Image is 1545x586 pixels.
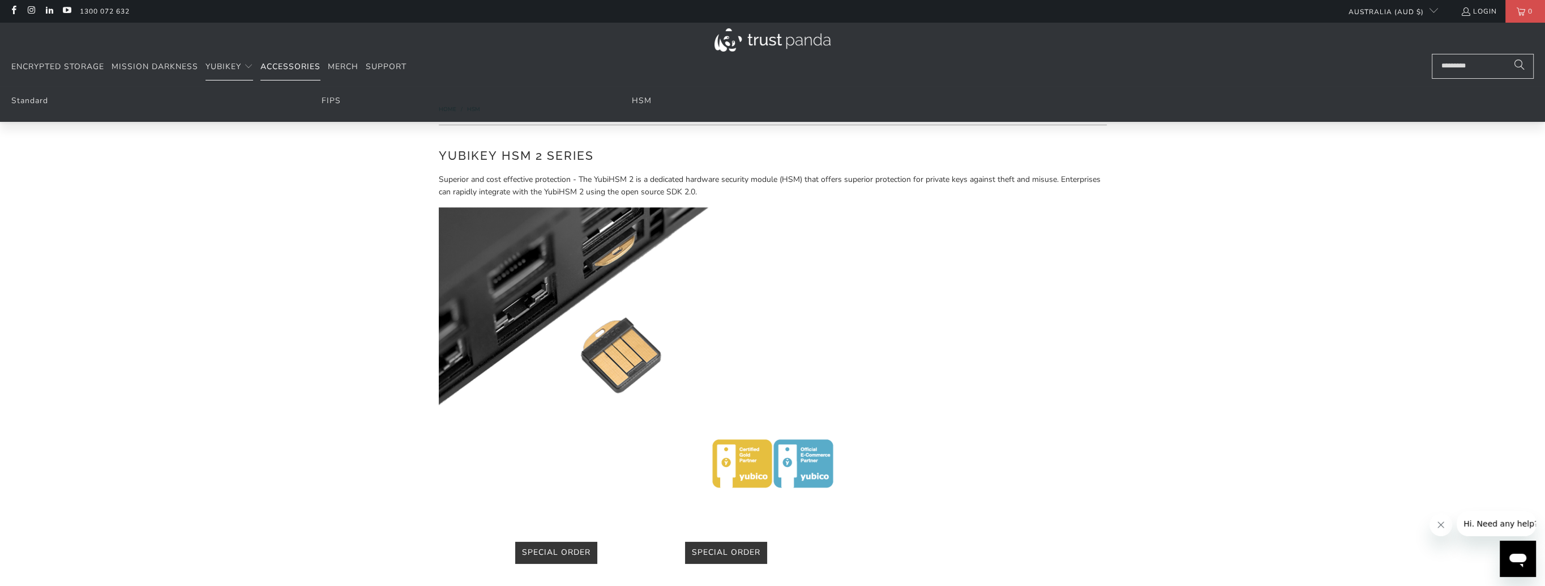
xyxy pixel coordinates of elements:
a: 1300 072 632 [80,5,130,18]
span: Merch [328,61,358,72]
a: Standard [11,95,48,106]
a: Accessories [260,54,320,80]
span: Special Order [692,547,760,558]
span: Mission Darkness [112,61,198,72]
a: Support [366,54,406,80]
span: Accessories [260,61,320,72]
span: YubiKey [206,61,241,72]
a: Trust Panda Australia on LinkedIn [44,7,54,16]
h2: YubiKey HSM 2 Series [439,147,1107,165]
span: Support [366,61,406,72]
iframe: Close message [1430,513,1452,536]
a: Encrypted Storage [11,54,104,80]
a: Trust Panda Australia on Instagram [26,7,36,16]
span: Special Order [522,547,590,558]
input: Search... [1432,54,1534,79]
span: Encrypted Storage [11,61,104,72]
nav: Translation missing: en.navigation.header.main_nav [11,54,406,80]
a: Login [1461,5,1497,18]
summary: YubiKey [206,54,253,80]
a: Mission Darkness [112,54,198,80]
img: Trust Panda Australia [714,28,831,52]
a: Merch [328,54,358,80]
button: Search [1505,54,1534,79]
iframe: Message from company [1457,511,1536,536]
a: FIPS [322,95,341,106]
a: Trust Panda Australia on YouTube [62,7,71,16]
iframe: Button to launch messaging window [1500,541,1536,577]
a: Trust Panda Australia on Facebook [8,7,18,16]
p: Superior and cost effective protection - The YubiHSM 2 is a dedicated hardware security module (H... [439,173,1107,199]
a: HSM [632,95,652,106]
span: Hi. Need any help? [7,8,82,17]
